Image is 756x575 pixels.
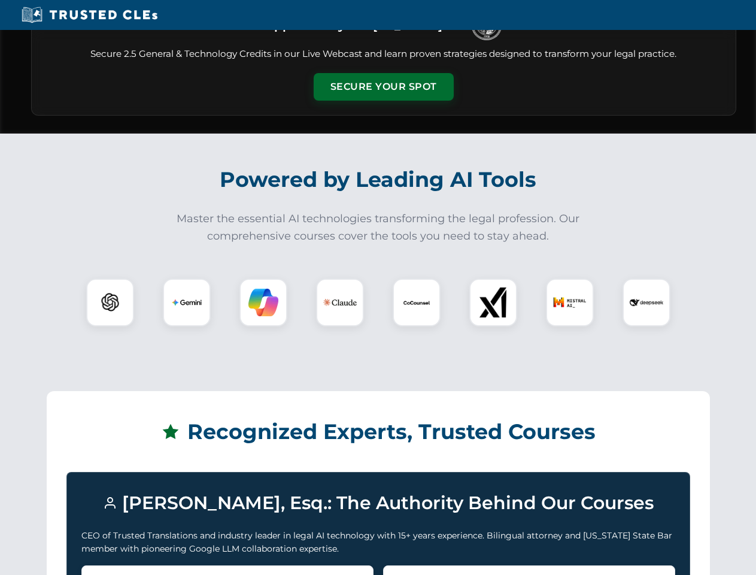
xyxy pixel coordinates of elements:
[323,286,357,319] img: Claude Logo
[172,287,202,317] img: Gemini Logo
[86,279,134,326] div: ChatGPT
[46,47,721,61] p: Secure 2.5 General & Technology Credits in our Live Webcast and learn proven strategies designed ...
[239,279,287,326] div: Copilot
[81,529,675,556] p: CEO of Trusted Translations and industry leader in legal AI technology with 15+ years experience....
[81,487,675,519] h3: [PERSON_NAME], Esq.: The Authority Behind Our Courses
[66,411,690,453] h2: Recognized Experts, Trusted Courses
[316,279,364,326] div: Claude
[93,285,127,320] img: ChatGPT Logo
[47,159,710,201] h2: Powered by Leading AI Tools
[478,287,508,317] img: xAI Logo
[393,279,441,326] div: CoCounsel
[314,73,454,101] button: Secure Your Spot
[553,286,587,319] img: Mistral AI Logo
[402,287,432,317] img: CoCounsel Logo
[630,286,663,319] img: DeepSeek Logo
[163,279,211,326] div: Gemini
[546,279,594,326] div: Mistral AI
[169,210,588,245] p: Master the essential AI technologies transforming the legal profession. Our comprehensive courses...
[18,6,161,24] img: Trusted CLEs
[623,279,670,326] div: DeepSeek
[248,287,278,317] img: Copilot Logo
[469,279,517,326] div: xAI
